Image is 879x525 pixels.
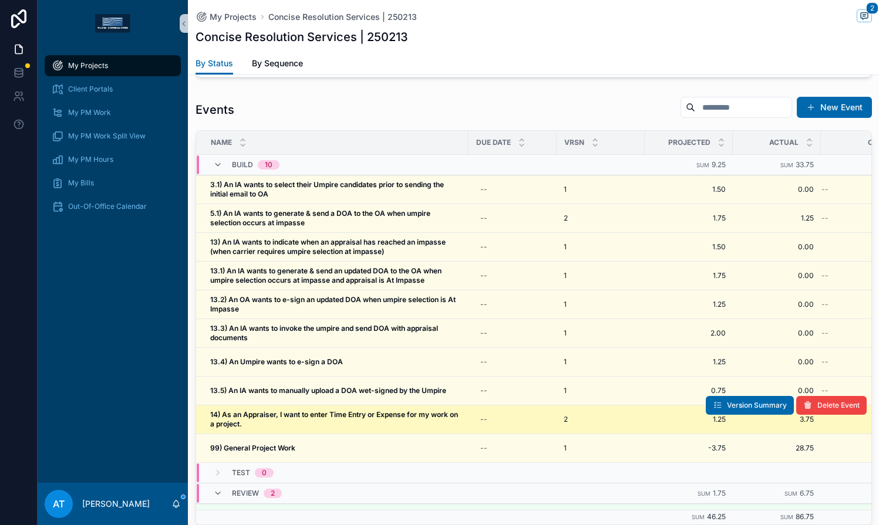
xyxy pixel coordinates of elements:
a: 1 [564,300,638,309]
a: Out-Of-Office Calendar [45,196,181,217]
span: My PM Work Split View [68,131,146,141]
img: App logo [95,14,130,33]
button: Delete Event [796,396,867,415]
div: scrollable content [38,47,188,232]
span: Actual [769,138,799,147]
div: 0 [262,468,267,477]
strong: 99) General Project Work [210,443,295,452]
a: -- [476,439,550,458]
a: My Projects [196,11,257,23]
a: 1 [564,271,638,280]
a: Concise Resolution Services | 250213 [268,11,417,23]
div: -- [480,443,487,453]
span: My Projects [210,11,257,23]
span: 86.75 [796,512,814,521]
span: 2 [564,214,568,223]
span: VRSN [564,138,584,147]
strong: 13) An IA wants to indicate when an appraisal has reached an impasse (when carrier requires umpir... [210,238,447,256]
a: 1 [564,328,638,338]
span: 46.25 [707,512,726,521]
a: 0.75 [652,386,726,395]
span: 0.00 [740,357,814,367]
span: 6.75 [800,489,814,497]
a: 2.00 [652,328,726,338]
span: By Sequence [252,57,303,69]
span: -- [821,328,829,338]
a: -- [476,353,550,371]
a: -- [476,266,550,285]
small: Sum [780,514,793,520]
a: 1.25 [652,300,726,309]
span: -- [821,185,829,194]
small: Sum [692,514,705,520]
span: 2 [564,415,568,424]
a: My Projects [45,55,181,76]
div: -- [480,271,487,280]
span: By Status [196,57,233,69]
span: 1.50 [652,242,726,252]
span: Delete Event [817,401,860,410]
a: By Sequence [252,53,303,76]
a: -- [476,324,550,343]
a: 3.75 [740,415,814,424]
small: Sum [780,162,793,168]
a: Client Portals [45,79,181,100]
span: 1 [564,271,567,280]
small: Sum [698,490,710,497]
a: 1.25 [740,214,814,223]
span: 1.75 [652,271,726,280]
div: -- [480,357,487,367]
span: Client Portals [68,84,113,94]
div: 2 [271,489,275,498]
a: -- [476,381,550,400]
a: 2 [564,214,638,223]
div: -- [480,415,487,424]
h1: Concise Resolution Services | 250213 [196,29,408,45]
span: My PM Work [68,108,111,117]
span: 1 [564,443,567,453]
a: 1 [564,185,638,194]
span: 0.00 [740,300,814,309]
a: My PM Work [45,102,181,123]
span: 1 [564,242,567,252]
small: Sum [784,490,797,497]
span: 1 [564,328,567,338]
span: 33.75 [796,160,814,169]
a: -- [476,410,550,429]
a: 13.4) An Umpire wants to e-sign a DOA [210,357,462,367]
a: 13) An IA wants to indicate when an appraisal has reached an impasse (when carrier requires umpir... [210,238,462,256]
a: My PM Hours [45,149,181,170]
span: My PM Hours [68,155,113,164]
a: 28.75 [740,443,814,453]
a: 1.75 [652,214,726,223]
a: 0.00 [740,328,814,338]
span: Name [211,138,232,147]
span: -3.75 [652,443,726,453]
div: -- [480,300,487,309]
a: 14) As an Appraiser, I want to enter Time Entry or Expense for my work on a project. [210,410,462,429]
span: Test [232,468,250,477]
a: 1 [564,443,638,453]
span: My Bills [68,178,94,188]
a: My PM Work Split View [45,126,181,147]
a: 0.00 [740,185,814,194]
span: 1 [564,185,567,194]
a: 13.1) An IA wants to generate & send an updated DOA to the OA when umpire selection occurs at imp... [210,266,462,285]
span: Out-Of-Office Calendar [68,202,147,211]
strong: 3.1) An IA wants to select their Umpire candidates prior to sending the initial email to OA [210,180,446,198]
span: My Projects [68,61,108,70]
span: 0.00 [740,386,814,395]
a: 1 [564,357,638,367]
span: -- [821,271,829,280]
strong: 13.4) An Umpire wants to e-sign a DOA [210,357,343,366]
a: 13.2) An OA wants to e-sign an updated DOA when umpire selection is At Impasse [210,295,462,314]
a: 0.00 [740,271,814,280]
div: -- [480,386,487,395]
